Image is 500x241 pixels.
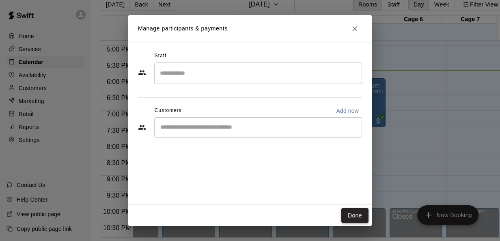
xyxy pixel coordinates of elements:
[154,62,362,84] div: Search staff
[138,69,146,77] svg: Staff
[154,117,362,138] div: Start typing to search customers...
[347,22,362,36] button: Close
[138,123,146,131] svg: Customers
[138,24,228,33] p: Manage participants & payments
[155,49,166,62] span: Staff
[341,208,369,223] button: Done
[155,104,182,117] span: Customers
[336,107,359,115] p: Add new
[333,104,362,117] button: Add new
